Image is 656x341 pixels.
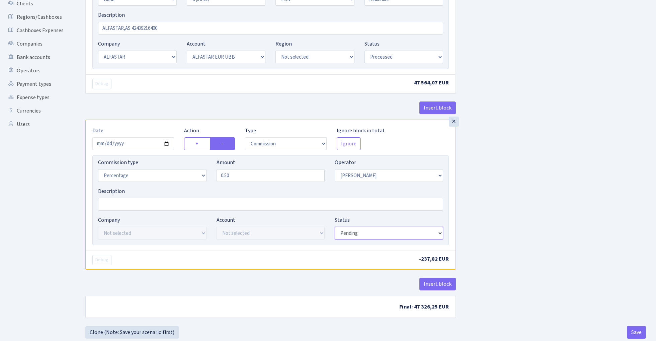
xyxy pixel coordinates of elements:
label: Ignore block in total [337,127,384,135]
span: Final: 47 326,25 EUR [399,303,449,311]
label: + [184,137,210,150]
button: Debug [92,255,111,265]
label: Operator [335,158,356,166]
label: Account [187,40,206,48]
button: Insert block [419,101,456,114]
a: Expense types [3,91,70,104]
label: Commission type [98,158,138,166]
a: Operators [3,64,70,77]
div: × [449,117,459,127]
label: Status [335,216,350,224]
label: Action [184,127,199,135]
label: - [210,137,235,150]
label: Date [92,127,103,135]
a: Companies [3,37,70,51]
button: Ignore [337,137,361,150]
a: Payment types [3,77,70,91]
button: Insert block [419,278,456,290]
label: Region [275,40,292,48]
button: Save [627,326,646,339]
span: -237,82 EUR [419,255,449,263]
label: Description [98,11,125,19]
span: 47 564,07 EUR [414,79,449,86]
a: Currencies [3,104,70,118]
label: Status [364,40,380,48]
label: Company [98,216,120,224]
a: Bank accounts [3,51,70,64]
a: Clone (Note: Save your scenario first) [85,326,179,339]
label: Description [98,187,125,195]
button: Debug [92,79,111,89]
a: Regions/Cashboxes [3,10,70,24]
a: Cashboxes Expenses [3,24,70,37]
label: Company [98,40,120,48]
label: Type [245,127,256,135]
label: Amount [217,158,235,166]
label: Account [217,216,235,224]
a: Users [3,118,70,131]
